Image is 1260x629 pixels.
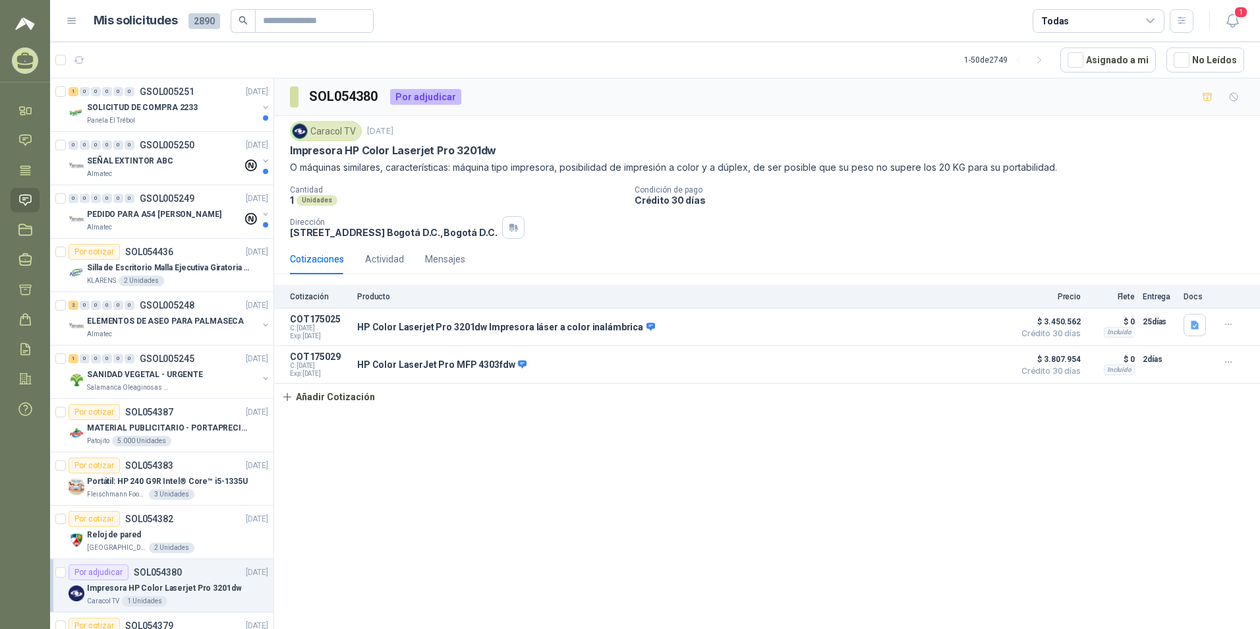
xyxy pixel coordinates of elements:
[50,559,273,613] a: Por adjudicarSOL054380[DATE] Company LogoImpresora HP Color Laserjet Pro 3201dwCaracol TV1 Unidades
[1089,314,1135,330] p: $ 0
[87,489,146,500] p: Fleischmann Foods S.A.
[246,513,268,525] p: [DATE]
[1015,314,1081,330] span: $ 3.450.562
[87,115,135,126] p: Panela El Trébol
[1015,367,1081,375] span: Crédito 30 días
[290,185,624,195] p: Cantidad
[290,314,349,324] p: COT175025
[102,301,112,310] div: 0
[87,382,170,393] p: Salamanca Oleaginosas SAS
[87,169,112,179] p: Almatec
[87,276,116,286] p: KLARENS
[80,87,90,96] div: 0
[80,140,90,150] div: 0
[50,239,273,292] a: Por cotizarSOL054436[DATE] Company LogoSilla de Escritorio Malla Ejecutiva Giratoria Cromada con ...
[69,458,120,473] div: Por cotizar
[635,185,1255,195] p: Condición de pago
[69,194,78,203] div: 0
[69,354,78,363] div: 1
[1060,47,1156,73] button: Asignado a mi
[69,372,84,388] img: Company Logo
[119,276,164,286] div: 2 Unidades
[50,399,273,452] a: Por cotizarSOL054387[DATE] Company LogoMATERIAL PUBLICITARIO - PORTAPRECIOS VER ADJUNTOPatojito5....
[69,212,84,227] img: Company Logo
[102,354,112,363] div: 0
[290,252,344,266] div: Cotizaciones
[290,351,349,362] p: COT175029
[425,252,465,266] div: Mensajes
[365,252,404,266] div: Actividad
[113,354,123,363] div: 0
[94,11,178,30] h1: Mis solicitudes
[91,87,101,96] div: 0
[290,121,362,141] div: Caracol TV
[122,596,167,607] div: 1 Unidades
[290,324,349,332] span: C: [DATE]
[69,404,120,420] div: Por cotizar
[91,194,101,203] div: 0
[69,511,120,527] div: Por cotizar
[69,105,84,121] img: Company Logo
[246,353,268,365] p: [DATE]
[69,158,84,174] img: Company Logo
[87,102,198,114] p: SOLICITUD DE COMPRA 2233
[367,125,393,138] p: [DATE]
[125,354,134,363] div: 0
[87,222,112,233] p: Almatec
[125,247,173,256] p: SOL054436
[69,140,78,150] div: 0
[125,301,134,310] div: 0
[125,407,173,417] p: SOL054387
[1143,351,1176,367] p: 2 días
[1184,292,1210,301] p: Docs
[125,87,134,96] div: 0
[125,194,134,203] div: 0
[87,596,119,607] p: Caracol TV
[1015,292,1081,301] p: Precio
[87,543,146,553] p: [GEOGRAPHIC_DATA]
[113,194,123,203] div: 0
[290,195,294,206] p: 1
[140,194,194,203] p: GSOL005249
[1166,47,1244,73] button: No Leídos
[1220,9,1244,33] button: 1
[87,262,251,274] p: Silla de Escritorio Malla Ejecutiva Giratoria Cromada con Reposabrazos Fijo Negra
[290,227,497,238] p: [STREET_ADDRESS] Bogotá D.C. , Bogotá D.C.
[113,301,123,310] div: 0
[69,297,271,340] a: 2 0 0 0 0 0 GSOL005248[DATE] Company LogoELEMENTOS DE ASEO PARA PALMASECAAlmatec
[69,301,78,310] div: 2
[125,514,173,524] p: SOL054382
[149,543,194,553] div: 2 Unidades
[1089,292,1135,301] p: Flete
[91,140,101,150] div: 0
[87,422,251,434] p: MATERIAL PUBLICITARIO - PORTAPRECIOS VER ADJUNTO
[50,506,273,559] a: Por cotizarSOL054382[DATE] Company LogoReloj de pared[GEOGRAPHIC_DATA]2 Unidades
[290,362,349,370] span: C: [DATE]
[87,315,244,328] p: ELEMENTOS DE ASEO PARA PALMASECA
[69,425,84,441] img: Company Logo
[87,475,248,488] p: Portátil: HP 240 G9R Intel® Core™ i5-1335U
[102,140,112,150] div: 0
[293,124,307,138] img: Company Logo
[102,87,112,96] div: 0
[87,329,112,340] p: Almatec
[357,359,527,371] p: HP Color LaserJet Pro MFP 4303fdw
[290,332,349,340] span: Exp: [DATE]
[1104,327,1135,338] div: Incluido
[246,86,268,98] p: [DATE]
[80,301,90,310] div: 0
[113,87,123,96] div: 0
[80,194,90,203] div: 0
[290,218,497,227] p: Dirección
[246,566,268,579] p: [DATE]
[69,351,271,393] a: 1 0 0 0 0 0 GSOL005245[DATE] Company LogoSANIDAD VEGETAL - URGENTESalamanca Oleaginosas SAS
[246,406,268,419] p: [DATE]
[91,354,101,363] div: 0
[140,301,194,310] p: GSOL005248
[1015,351,1081,367] span: $ 3.807.954
[69,244,120,260] div: Por cotizar
[357,292,1007,301] p: Producto
[239,16,248,25] span: search
[290,160,1244,175] p: O máquinas similares, características: máquina tipo impresora, posibilidad de impresión a color y...
[290,292,349,301] p: Cotización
